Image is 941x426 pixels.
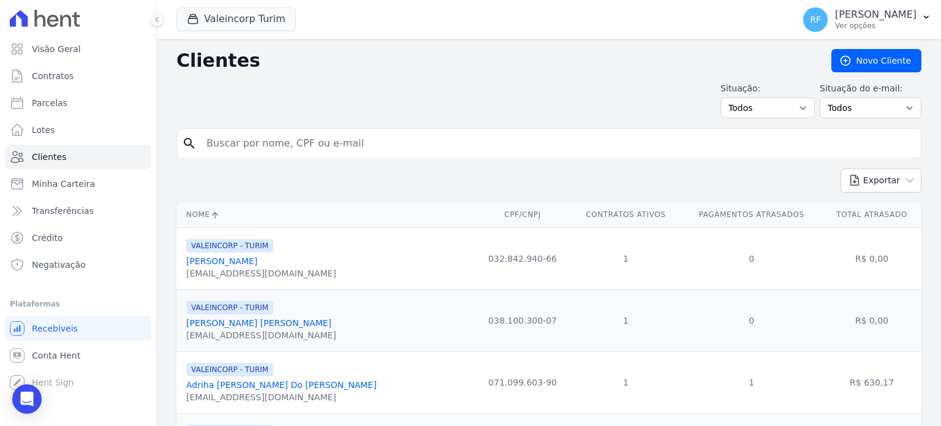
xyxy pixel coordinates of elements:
a: Recebíveis [5,316,151,341]
th: Pagamentos Atrasados [681,202,822,227]
th: CPF/CNPJ [474,202,570,227]
div: [EMAIL_ADDRESS][DOMAIN_NAME] [186,391,377,403]
div: Open Intercom Messenger [12,384,42,414]
td: 032.842.940-66 [474,227,570,289]
a: Adriha [PERSON_NAME] Do [PERSON_NAME] [186,380,377,390]
span: VALEINCORP - TURIM [186,239,273,253]
a: Conta Hent [5,343,151,368]
span: Clientes [32,151,66,163]
th: Nome [176,202,474,227]
td: 1 [571,289,681,351]
button: Valeincorp Turim [176,7,296,31]
span: Conta Hent [32,349,80,362]
span: Crédito [32,232,63,244]
th: Total Atrasado [822,202,921,227]
h2: Clientes [176,50,812,72]
td: R$ 0,00 [822,289,921,351]
th: Contratos Ativos [571,202,681,227]
p: [PERSON_NAME] [835,9,916,21]
button: RF [PERSON_NAME] Ver opções [793,2,941,37]
span: Negativação [32,259,86,271]
a: [PERSON_NAME] [186,256,257,266]
span: Transferências [32,205,94,217]
a: Visão Geral [5,37,151,61]
a: Lotes [5,118,151,142]
a: [PERSON_NAME] [PERSON_NAME] [186,318,331,328]
a: Minha Carteira [5,172,151,196]
span: VALEINCORP - TURIM [186,363,273,376]
span: Minha Carteira [32,178,95,190]
span: Recebíveis [32,322,78,335]
td: 038.100.300-07 [474,289,570,351]
span: Lotes [32,124,55,136]
a: Clientes [5,145,151,169]
td: R$ 630,17 [822,351,921,413]
span: RF [810,15,821,24]
td: 1 [571,351,681,413]
input: Buscar por nome, CPF ou e-mail [199,131,916,156]
a: Crédito [5,226,151,250]
td: 1 [681,351,822,413]
a: Negativação [5,253,151,277]
a: Transferências [5,199,151,223]
a: Novo Cliente [831,49,921,72]
span: VALEINCORP - TURIM [186,301,273,314]
a: Parcelas [5,91,151,115]
td: 071.099.603-90 [474,351,570,413]
div: Plataformas [10,297,146,311]
p: Ver opções [835,21,916,31]
span: Contratos [32,70,74,82]
div: [EMAIL_ADDRESS][DOMAIN_NAME] [186,267,336,280]
label: Situação do e-mail: [820,82,921,95]
span: Visão Geral [32,43,81,55]
span: Parcelas [32,97,67,109]
label: Situação: [720,82,815,95]
td: 0 [681,227,822,289]
div: [EMAIL_ADDRESS][DOMAIN_NAME] [186,329,336,341]
button: Exportar [841,169,921,192]
td: 1 [571,227,681,289]
td: 0 [681,289,822,351]
a: Contratos [5,64,151,88]
i: search [182,136,197,151]
td: R$ 0,00 [822,227,921,289]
